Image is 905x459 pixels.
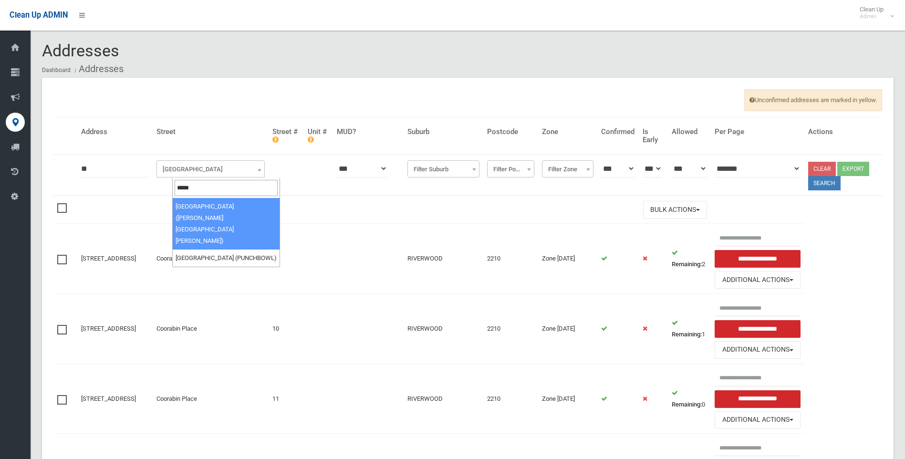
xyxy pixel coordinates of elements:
[410,163,477,176] span: Filter Suburb
[715,341,801,359] button: Additional Actions
[404,294,483,364] td: RIVERWOOD
[808,162,836,176] a: Clear
[153,294,269,364] td: Coorabin Place
[156,128,265,136] h4: Street
[272,128,300,144] h4: Street #
[544,163,591,176] span: Filter Zone
[308,128,329,144] h4: Unit #
[672,331,702,338] strong: Remaining:
[715,271,801,289] button: Additional Actions
[483,224,538,294] td: 2210
[81,395,136,402] a: [STREET_ADDRESS]
[159,163,262,176] span: Filter Street
[643,201,707,219] button: Bulk Actions
[715,411,801,429] button: Additional Actions
[407,128,479,136] h4: Suburb
[808,176,841,190] button: Search
[337,128,400,136] h4: MUD?
[404,224,483,294] td: RIVERWOOD
[643,128,664,144] h4: Is Early
[72,60,124,78] li: Addresses
[173,198,280,250] li: [GEOGRAPHIC_DATA] ([PERSON_NAME][GEOGRAPHIC_DATA][PERSON_NAME])
[542,128,593,136] h4: Zone
[672,128,707,136] h4: Allowed
[407,160,479,177] span: Filter Suburb
[269,364,304,434] td: 11
[668,224,711,294] td: 2
[173,250,280,267] li: [GEOGRAPHIC_DATA] (PUNCHBOWL)
[487,128,534,136] h4: Postcode
[153,224,269,294] td: Coorabin Place
[81,325,136,332] a: [STREET_ADDRESS]
[672,261,702,268] strong: Remaining:
[269,294,304,364] td: 10
[81,128,149,136] h4: Address
[668,294,711,364] td: 1
[538,224,597,294] td: Zone [DATE]
[837,162,869,176] button: Export
[601,128,635,136] h4: Confirmed
[269,224,304,294] td: 1
[483,294,538,364] td: 2210
[538,294,597,364] td: Zone [DATE]
[483,364,538,434] td: 2210
[42,41,119,60] span: Addresses
[668,364,711,434] td: 0
[542,160,593,177] span: Filter Zone
[10,10,68,20] span: Clean Up ADMIN
[715,128,801,136] h4: Per Page
[744,89,882,111] span: Unconfirmed addresses are marked in yellow.
[808,128,878,136] h4: Actions
[487,160,534,177] span: Filter Postcode
[860,13,884,20] small: Admin
[672,401,702,408] strong: Remaining:
[153,364,269,434] td: Coorabin Place
[538,364,597,434] td: Zone [DATE]
[42,67,71,73] a: Dashboard
[404,364,483,434] td: RIVERWOOD
[855,6,893,20] span: Clean Up
[156,160,265,177] span: Filter Street
[489,163,532,176] span: Filter Postcode
[81,255,136,262] a: [STREET_ADDRESS]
